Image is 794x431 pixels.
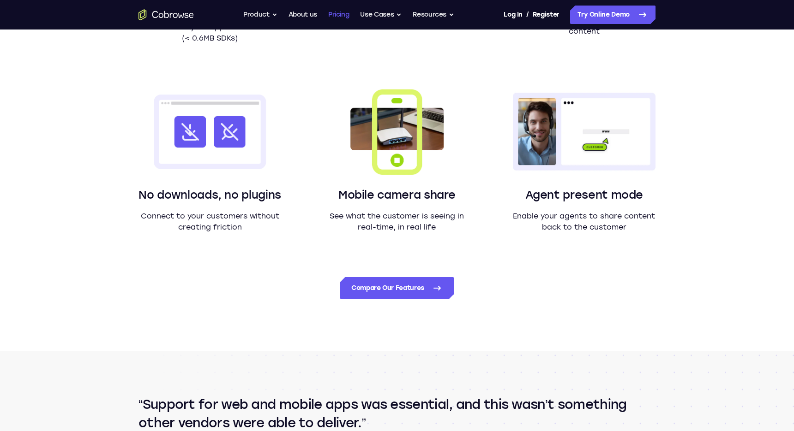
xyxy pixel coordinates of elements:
[289,6,317,24] a: About us
[243,6,277,24] button: Product
[138,211,281,233] p: Connect to your customers without creating friction
[504,6,522,24] a: Log In
[138,88,281,176] img: A browser window with two icons crossed out: download and plugin
[328,6,349,24] a: Pricing
[325,211,468,233] p: See what the customer is seeing in real-time, in real life
[325,88,468,176] img: An image representation of a mobile phone capturing video from its camera
[533,6,559,24] a: Register
[513,187,656,203] h3: Agent present mode
[570,6,656,24] a: Try Online Demo
[340,277,454,299] a: Compare Our Features
[413,6,454,24] button: Resources
[513,88,656,176] img: An agent to the left presenting their screen to a customer
[325,187,468,203] h3: Mobile camera share
[360,6,402,24] button: Use Cases
[138,187,281,203] h3: No downloads, no plugins
[513,211,656,233] p: Enable your agents to share content back to the customer
[526,9,529,20] span: /
[138,9,194,20] a: Go to the home page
